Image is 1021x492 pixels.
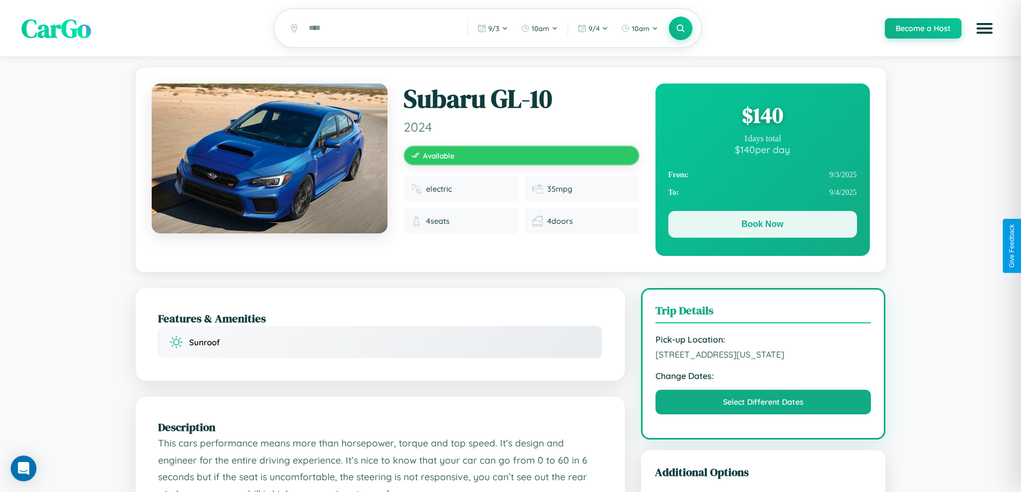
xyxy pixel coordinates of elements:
[668,166,857,184] div: 9 / 3 / 2025
[632,24,650,33] span: 10am
[532,216,543,226] img: Doors
[547,216,573,226] span: 4 doors
[472,20,513,37] button: 9/3
[655,464,872,480] h3: Additional Options
[885,18,962,39] button: Become a Host
[668,143,857,155] div: $ 140 per day
[404,119,639,135] span: 2024
[655,390,871,414] button: Select Different Dates
[668,211,857,238] button: Book Now
[547,184,572,194] span: 35 mpg
[532,24,549,33] span: 10am
[970,13,1000,43] button: Open menu
[158,311,602,326] h2: Features & Amenities
[655,334,871,345] strong: Pick-up Location:
[588,24,600,33] span: 9 / 4
[668,170,689,179] strong: From:
[655,370,871,381] strong: Change Dates:
[532,184,543,194] img: Fuel efficiency
[516,20,563,37] button: 10am
[668,188,679,197] strong: To:
[572,20,614,37] button: 9/4
[655,302,871,323] h3: Trip Details
[655,349,871,360] span: [STREET_ADDRESS][US_STATE]
[488,24,500,33] span: 9 / 3
[668,134,857,143] div: 1 days total
[152,84,387,233] img: Subaru GL-10 2024
[668,101,857,130] div: $ 140
[426,184,452,194] span: electric
[11,456,36,481] div: Open Intercom Messenger
[668,184,857,201] div: 9 / 4 / 2025
[21,11,91,46] span: CarGo
[411,184,422,194] img: Fuel type
[158,419,602,435] h2: Description
[411,216,422,226] img: Seats
[404,84,639,115] h1: Subaru GL-10
[423,151,454,160] span: Available
[1008,224,1016,268] div: Give Feedback
[616,20,664,37] button: 10am
[189,337,220,347] span: Sunroof
[426,216,450,226] span: 4 seats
